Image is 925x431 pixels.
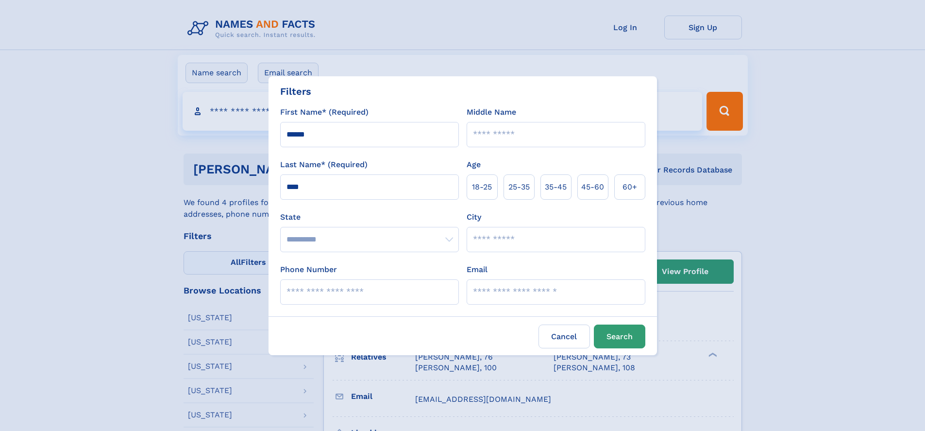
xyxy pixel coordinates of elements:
label: Middle Name [467,106,516,118]
button: Search [594,325,645,348]
div: Filters [280,84,311,99]
span: 35‑45 [545,181,567,193]
label: First Name* (Required) [280,106,369,118]
span: 45‑60 [581,181,604,193]
span: 25‑35 [508,181,530,193]
span: 18‑25 [472,181,492,193]
label: Age [467,159,481,171]
label: Email [467,264,488,276]
label: Phone Number [280,264,337,276]
label: Cancel [538,325,590,348]
label: State [280,211,459,223]
span: 60+ [622,181,637,193]
label: City [467,211,481,223]
label: Last Name* (Required) [280,159,368,171]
